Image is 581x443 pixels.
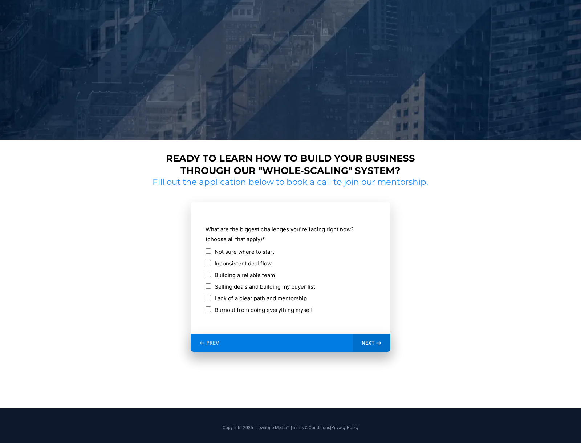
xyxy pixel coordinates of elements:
[215,282,315,292] label: Selling deals and building my buyer list
[215,293,307,303] label: Lack of a clear path and mentorship
[215,305,313,315] label: Burnout from doing everything myself
[362,340,375,346] span: NEXT
[150,177,431,188] h2: Fill out the application below to book a call to join our mentorship.
[85,424,496,431] p: Copyright 2025 | Leverage Media™ | |
[206,340,219,346] span: PREV
[166,153,415,176] strong: Ready to learn how to build your business through our "whole-scaling" system?
[206,224,375,244] label: What are the biggest challenges you're facing right now? (choose all that apply)
[292,425,330,430] a: Terms & Conditions
[215,270,275,280] label: Building a reliable team
[215,259,272,268] label: Inconsistent deal flow
[331,425,359,430] a: Privacy Policy
[215,247,274,257] label: Not sure where to start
